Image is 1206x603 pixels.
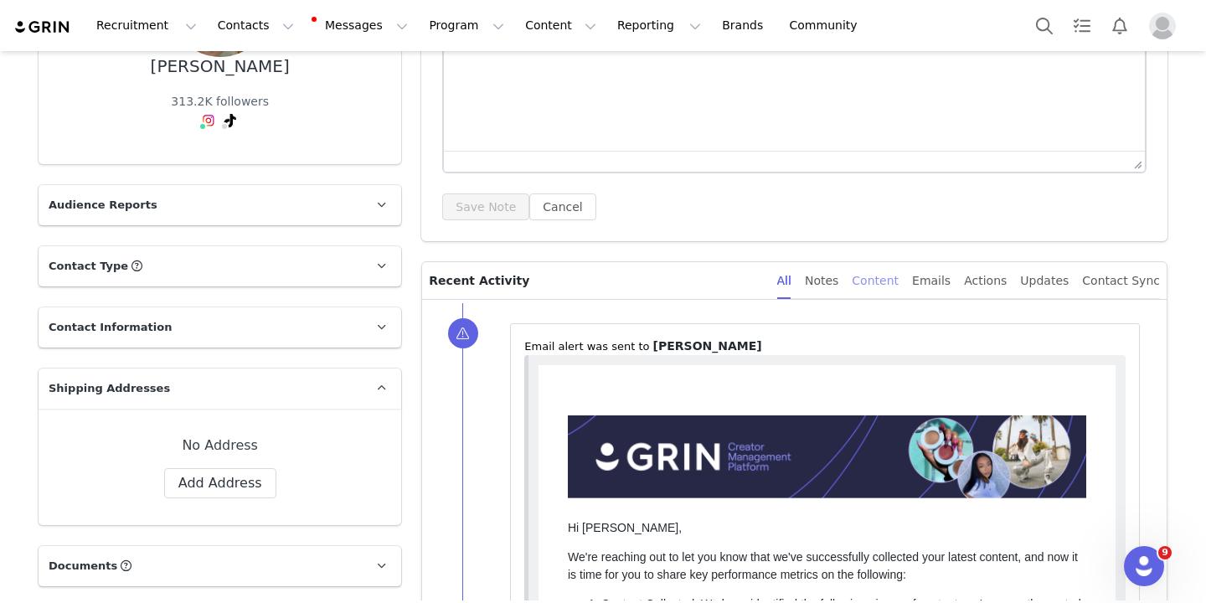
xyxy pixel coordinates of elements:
[96,369,548,387] li: Tracking performance accurately
[1124,546,1164,586] iframe: Intercom live chat
[96,405,548,422] li: Providing insights that can help boost your content's reach
[96,260,220,293] a: [URL][DOMAIN_NAME]
[1082,262,1160,300] div: Contact Sync
[1158,546,1172,559] span: 9
[607,7,711,44] button: Reporting
[63,230,548,248] p: Content Collected: We have identified the following pieces of content you've recently created:
[96,481,548,498] li: Option 2: Upload a screenshot of your metrics directly to our platform.
[49,319,172,336] span: Contact Information
[964,262,1007,300] div: Actions
[1064,7,1100,44] a: Tasks
[29,510,548,563] p: Your participation is vital to maintaining the quality and accuracy of the data we use to support...
[777,262,791,300] div: All
[29,183,548,219] p: We're reaching out to let you know that we've successfully collected your latest content, and now...
[49,197,157,214] span: Audience Reports
[164,468,276,498] button: Add Address
[524,338,1126,355] p: ⁨Email⁩ alert was sent to ⁨ ⁩
[805,262,838,300] div: Notes
[96,463,548,481] li: Option 1: Manually enter the metrics into our platform UI.
[515,7,606,44] button: Content
[29,154,548,172] p: Hi [PERSON_NAME],
[529,193,595,220] button: Cancel
[780,7,875,44] a: Community
[653,339,762,353] span: [PERSON_NAME]
[912,262,951,300] div: Emails
[208,7,304,44] button: Contacts
[1127,152,1145,172] div: Press the Up and Down arrow keys to resize the editor.
[429,262,763,299] p: Recent Activity
[13,19,72,35] img: grin logo
[1149,13,1176,39] img: placeholder-profile.jpg
[419,7,514,44] button: Program
[86,7,207,44] button: Recruitment
[1139,13,1193,39] button: Profile
[171,93,269,111] div: 313.2K followers
[63,434,548,451] p: How to Submit Your Metrics:
[712,7,778,44] a: Brands
[29,50,548,133] img: Grin
[852,262,899,300] div: Content
[1020,262,1069,300] div: Updates
[63,305,548,358] p: Why We Need Your Metrics: Providing your content metrics helps us ensure accurate reporting and a...
[444,5,1145,151] iframe: Rich Text Area
[422,260,548,289] a: Upload Metrics
[1026,7,1063,44] button: Search
[305,7,418,44] button: Messages
[151,57,290,76] div: [PERSON_NAME]
[96,387,548,405] li: Enhancing collaboration opportunities
[65,435,374,456] div: No Address
[442,193,529,220] button: Save Note
[1101,7,1138,44] button: Notifications
[49,258,128,275] span: Contact Type
[202,114,215,127] img: instagram.svg
[49,380,170,397] span: Shipping Addresses
[49,558,117,575] span: Documents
